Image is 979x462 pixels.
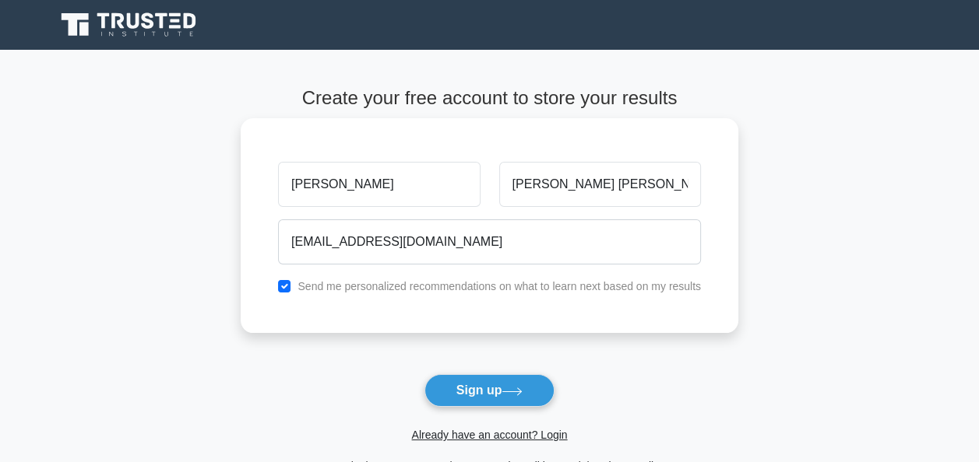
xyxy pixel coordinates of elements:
[278,219,701,264] input: Email
[499,162,701,207] input: Last name
[424,374,555,407] button: Sign up
[278,162,480,207] input: First name
[298,280,701,292] label: Send me personalized recommendations on what to learn next based on my results
[411,429,567,441] a: Already have an account? Login
[241,87,738,110] h4: Create your free account to store your results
